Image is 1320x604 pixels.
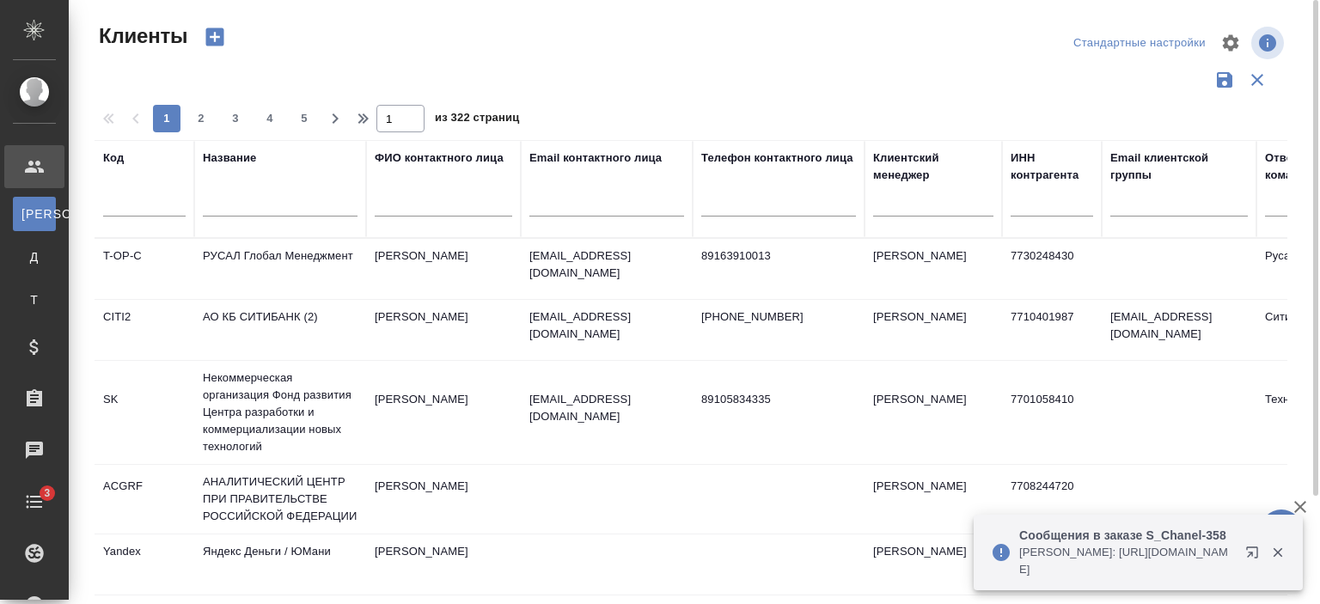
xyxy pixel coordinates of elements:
div: Телефон контактного лица [701,149,853,167]
p: Сообщения в заказе S_Chanel-358 [1019,527,1234,544]
button: 2 [187,105,215,132]
span: 3 [222,110,249,127]
a: 3 [4,480,64,523]
button: Закрыть [1260,545,1295,560]
td: [PERSON_NAME] [366,534,521,595]
td: 7730248430 [1002,239,1102,299]
div: ИНН контрагента [1011,149,1093,184]
td: [EMAIL_ADDRESS][DOMAIN_NAME] [1102,300,1256,360]
div: Название [203,149,256,167]
p: [PHONE_NUMBER] [701,308,856,326]
td: 7701058410 [1002,382,1102,442]
p: [PERSON_NAME]: [URL][DOMAIN_NAME] [1019,544,1234,578]
a: Т [13,283,56,317]
span: 3 [34,485,60,502]
td: Яндекс Деньги / ЮМани [194,534,366,595]
p: 89105834335 [701,391,856,408]
td: [PERSON_NAME] [366,300,521,360]
span: Клиенты [95,22,187,50]
td: РУСАЛ Глобал Менеджмент [194,239,366,299]
td: [PERSON_NAME] [865,534,1002,595]
button: Открыть в новой вкладке [1235,535,1276,577]
button: Создать [194,22,235,52]
span: [PERSON_NAME] [21,205,47,223]
td: CITI2 [95,300,194,360]
span: Т [21,291,47,308]
td: [PERSON_NAME] [865,469,1002,529]
td: T-OP-C [95,239,194,299]
a: Д [13,240,56,274]
td: [PERSON_NAME] [865,382,1002,442]
td: АНАЛИТИЧЕСКИЙ ЦЕНТР ПРИ ПРАВИТЕЛЬСТВЕ РОССИЙСКОЙ ФЕДЕРАЦИИ [194,465,366,534]
p: [EMAIL_ADDRESS][DOMAIN_NAME] [529,247,684,282]
td: Yandex [95,534,194,595]
button: 3 [222,105,249,132]
div: ФИО контактного лица [375,149,504,167]
td: [PERSON_NAME] [865,300,1002,360]
div: Email клиентской группы [1110,149,1248,184]
span: 2 [187,110,215,127]
td: [PERSON_NAME] [366,469,521,529]
button: 5 [290,105,318,132]
span: Д [21,248,47,265]
span: 4 [256,110,284,127]
td: ACGRF [95,469,194,529]
button: 4 [256,105,284,132]
td: Некоммерческая организация Фонд развития Центра разработки и коммерциализации новых технологий [194,361,366,464]
a: [PERSON_NAME] [13,197,56,231]
span: Настроить таблицу [1210,22,1251,64]
div: split button [1069,30,1210,57]
div: Email контактного лица [529,149,662,167]
p: [EMAIL_ADDRESS][DOMAIN_NAME] [529,391,684,425]
span: Посмотреть информацию [1251,27,1287,59]
button: 🙏 [1260,509,1303,552]
span: 5 [290,110,318,127]
span: из 322 страниц [435,107,519,132]
div: Код [103,149,124,167]
p: [EMAIL_ADDRESS][DOMAIN_NAME] [529,308,684,343]
td: АО КБ СИТИБАНК (2) [194,300,366,360]
td: SK [95,382,194,442]
td: [PERSON_NAME] [366,382,521,442]
button: Сбросить фильтры [1241,64,1274,96]
td: [PERSON_NAME] [366,239,521,299]
button: Сохранить фильтры [1208,64,1241,96]
td: 7708244720 [1002,469,1102,529]
td: 7710401987 [1002,300,1102,360]
div: Клиентский менеджер [873,149,993,184]
td: [PERSON_NAME] [865,239,1002,299]
p: 89163910013 [701,247,856,265]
